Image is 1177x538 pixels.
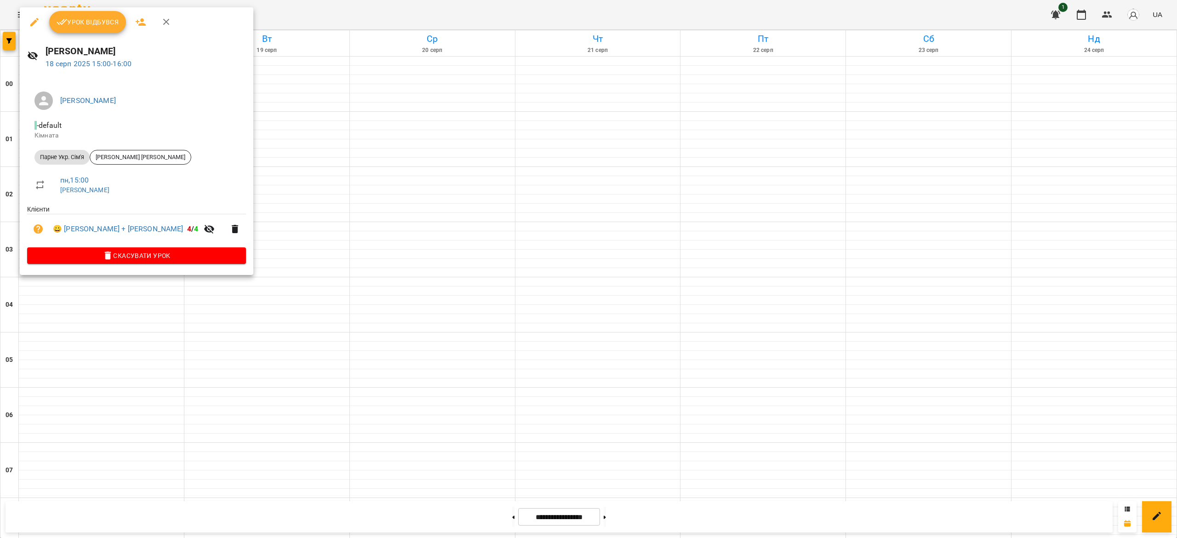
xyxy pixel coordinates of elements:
[90,153,191,161] span: [PERSON_NAME] [PERSON_NAME]
[60,186,109,194] a: [PERSON_NAME]
[53,223,183,235] a: 😀 [PERSON_NAME] + [PERSON_NAME]
[187,224,198,233] b: /
[34,131,239,140] p: Кімната
[27,205,246,247] ul: Клієнти
[46,44,246,58] h6: [PERSON_NAME]
[60,96,116,105] a: [PERSON_NAME]
[34,250,239,261] span: Скасувати Урок
[34,121,63,130] span: - default
[27,247,246,264] button: Скасувати Урок
[49,11,126,33] button: Урок відбувся
[60,176,89,184] a: пн , 15:00
[34,153,90,161] span: Парне Укр. Сім'я
[187,224,191,233] span: 4
[46,59,132,68] a: 18 серп 2025 15:00-16:00
[90,150,191,165] div: [PERSON_NAME] [PERSON_NAME]
[57,17,119,28] span: Урок відбувся
[194,224,198,233] span: 4
[27,218,49,240] button: Візит ще не сплачено. Додати оплату?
